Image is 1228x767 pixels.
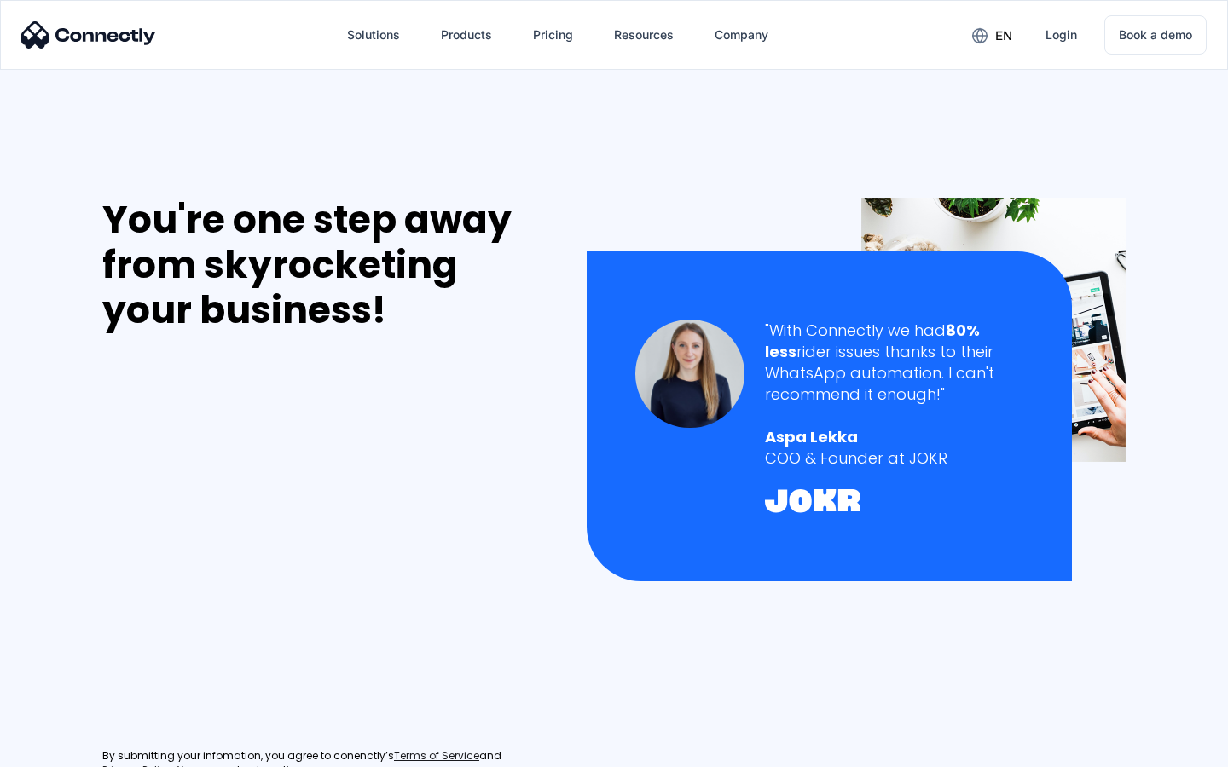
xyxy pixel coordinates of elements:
[1046,23,1077,47] div: Login
[17,737,102,761] aside: Language selected: English
[715,23,768,47] div: Company
[102,353,358,729] iframe: Form 0
[765,320,1023,406] div: "With Connectly we had rider issues thanks to their WhatsApp automation. I can't recommend it eno...
[347,23,400,47] div: Solutions
[21,21,156,49] img: Connectly Logo
[765,426,858,447] strong: Aspa Lekka
[441,23,492,47] div: Products
[614,23,674,47] div: Resources
[1032,14,1091,55] a: Login
[533,23,573,47] div: Pricing
[34,737,102,761] ul: Language list
[102,198,551,332] div: You're one step away from skyrocketing your business!
[765,320,980,362] strong: 80% less
[519,14,587,55] a: Pricing
[995,24,1012,48] div: en
[394,749,479,764] a: Terms of Service
[1104,15,1207,55] a: Book a demo
[765,447,1023,469] div: COO & Founder at JOKR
